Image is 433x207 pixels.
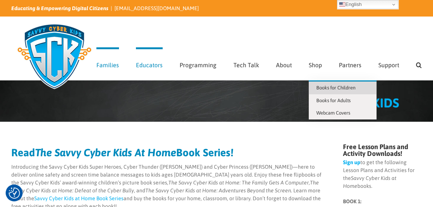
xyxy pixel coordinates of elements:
[343,159,422,190] p: to get the following Lesson Plans and Activities for the books.
[378,62,399,68] span: Support
[276,47,292,80] a: About
[11,147,326,158] h2: Read Book Series!
[96,47,422,80] nav: Main Menu
[136,47,163,80] a: Educators
[9,187,20,199] img: Revisit consent button
[343,159,360,165] a: Sign up
[180,62,216,68] span: Programming
[339,47,361,80] a: Partners
[96,62,119,68] span: Families
[136,62,163,68] span: Educators
[339,2,345,8] img: en
[11,5,108,11] i: Educating & Empowering Digital Citizens
[168,180,309,186] em: The Savvy Cyber Kids at Home: The Family Gets A Computer
[343,175,396,189] em: Savvy Cyber Kids at Home
[233,62,259,68] span: Tech Talk
[309,107,377,119] a: Webcam Covers
[339,62,361,68] span: Partners
[309,94,377,107] a: Books for Adults
[35,147,176,159] em: The Savvy Cyber Kids At Home
[378,47,399,80] a: Support
[316,85,355,91] span: Books for Children
[309,47,322,80] a: Shop
[9,187,20,199] button: Consent Preferences
[96,47,119,80] a: Families
[11,19,98,94] img: Savvy Cyber Kids Logo
[309,82,377,94] a: Books for Children
[180,47,216,80] a: Programming
[416,47,422,80] a: Search
[114,5,199,11] a: [EMAIL_ADDRESS][DOMAIN_NAME]
[343,144,422,157] h4: Free Lesson Plans and Activity Downloads!
[309,62,322,68] span: Shop
[372,95,399,110] span: KIDS
[233,47,259,80] a: Tech Talk
[145,187,291,193] em: The Savvy Cyber Kids at Home: Adventures Beyond the Screen
[316,98,351,103] span: Books for Adults
[276,62,292,68] span: About
[316,110,350,116] span: Webcam Covers
[34,195,123,201] a: Savvy Cyber Kids at Home Book Series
